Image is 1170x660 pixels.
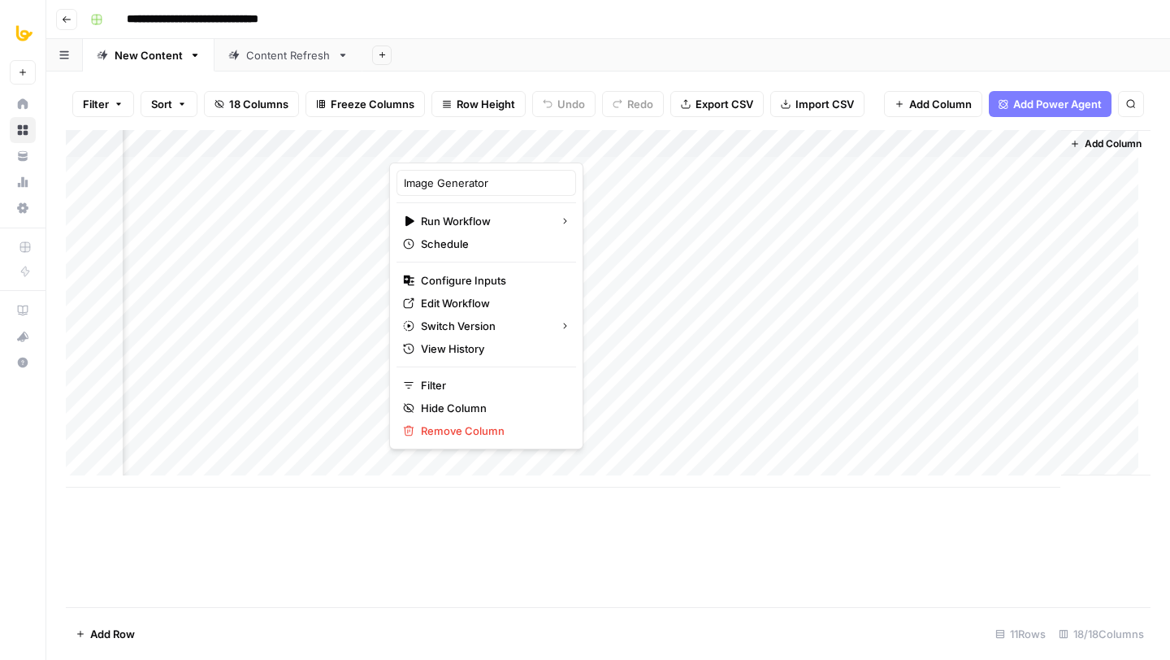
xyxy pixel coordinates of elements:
[10,117,36,143] a: Browse
[204,91,299,117] button: 18 Columns
[421,341,563,357] span: View History
[10,323,36,350] button: What's new?
[457,96,515,112] span: Row Height
[83,96,109,112] span: Filter
[10,195,36,221] a: Settings
[66,621,145,647] button: Add Row
[421,236,563,252] span: Schedule
[770,91,864,117] button: Import CSV
[10,350,36,376] button: Help + Support
[229,96,288,112] span: 18 Columns
[115,47,183,63] div: New Content
[421,318,547,334] span: Switch Version
[695,96,753,112] span: Export CSV
[11,324,35,349] div: What's new?
[989,621,1052,647] div: 11 Rows
[83,39,214,72] a: New Content
[90,626,135,642] span: Add Row
[10,169,36,195] a: Usage
[1052,621,1150,647] div: 18/18 Columns
[602,91,664,117] button: Redo
[627,96,653,112] span: Redo
[141,91,197,117] button: Sort
[557,96,585,112] span: Undo
[1085,137,1142,151] span: Add Column
[246,47,331,63] div: Content Refresh
[421,400,563,416] span: Hide Column
[10,91,36,117] a: Home
[305,91,425,117] button: Freeze Columns
[989,91,1111,117] button: Add Power Agent
[421,213,547,229] span: Run Workflow
[1064,133,1148,154] button: Add Column
[10,297,36,323] a: AirOps Academy
[909,96,972,112] span: Add Column
[214,39,362,72] a: Content Refresh
[795,96,854,112] span: Import CSV
[884,91,982,117] button: Add Column
[331,96,414,112] span: Freeze Columns
[1013,96,1102,112] span: Add Power Agent
[151,96,172,112] span: Sort
[421,295,563,311] span: Edit Workflow
[10,143,36,169] a: Your Data
[670,91,764,117] button: Export CSV
[532,91,596,117] button: Undo
[72,91,134,117] button: Filter
[421,377,563,393] span: Filter
[431,91,526,117] button: Row Height
[421,423,563,439] span: Remove Column
[10,13,36,54] button: Workspace: All About AI
[421,272,563,289] span: Configure Inputs
[10,19,39,48] img: All About AI Logo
